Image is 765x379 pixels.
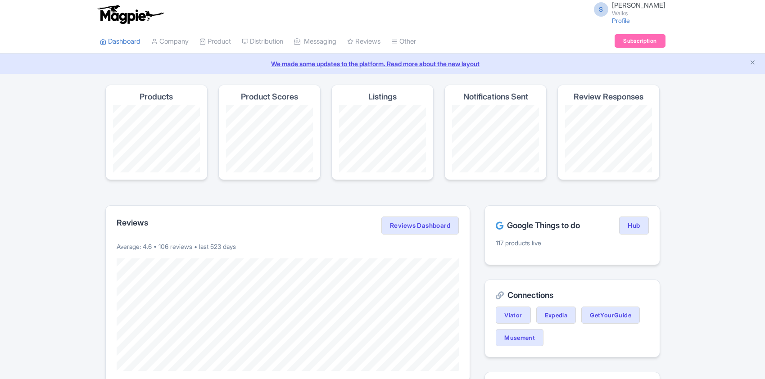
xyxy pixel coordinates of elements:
[241,92,298,101] h4: Product Scores
[594,2,608,17] span: S
[581,307,640,324] a: GetYourGuide
[391,29,416,54] a: Other
[368,92,397,101] h4: Listings
[612,17,630,24] a: Profile
[117,242,459,251] p: Average: 4.6 • 106 reviews • last 523 days
[463,92,528,101] h4: Notifications Sent
[496,291,648,300] h2: Connections
[536,307,576,324] a: Expedia
[619,217,648,235] a: Hub
[496,238,648,248] p: 117 products live
[140,92,173,101] h4: Products
[588,2,665,16] a: S [PERSON_NAME] Walks
[242,29,283,54] a: Distribution
[749,58,756,68] button: Close announcement
[574,92,643,101] h4: Review Responses
[496,221,580,230] h2: Google Things to do
[496,329,543,346] a: Musement
[381,217,459,235] a: Reviews Dashboard
[612,10,665,16] small: Walks
[294,29,336,54] a: Messaging
[199,29,231,54] a: Product
[615,34,665,48] a: Subscription
[5,59,760,68] a: We made some updates to the platform. Read more about the new layout
[496,307,530,324] a: Viator
[100,29,140,54] a: Dashboard
[95,5,165,24] img: logo-ab69f6fb50320c5b225c76a69d11143b.png
[612,1,665,9] span: [PERSON_NAME]
[151,29,189,54] a: Company
[117,218,148,227] h2: Reviews
[347,29,380,54] a: Reviews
